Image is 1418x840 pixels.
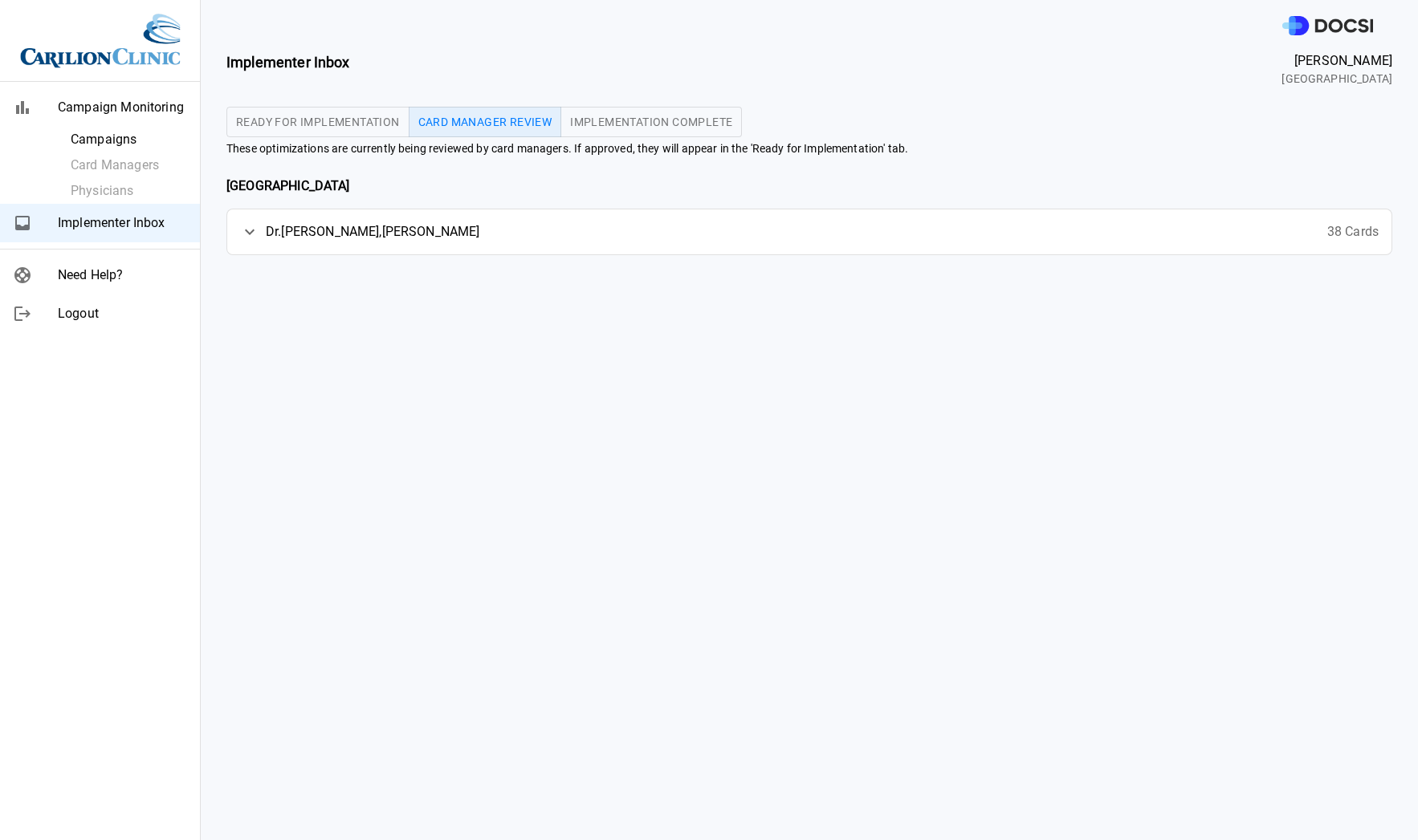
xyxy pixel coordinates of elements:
button: Ready for Implementation [226,107,410,137]
span: Implementation Complete [570,116,732,128]
button: Implementation Complete [560,107,742,137]
span: 38 Cards [1327,222,1379,241]
img: DOCSI Logo [1282,16,1373,36]
span: Campaign Monitoring [58,98,187,117]
span: Need Help? [58,266,187,285]
span: Implementer Inbox [58,213,187,233]
b: [GEOGRAPHIC_DATA] [226,178,350,193]
span: Logout [58,304,187,323]
span: [GEOGRAPHIC_DATA] [1281,71,1392,87]
span: Ready for Implementation [236,116,400,128]
span: Dr. [PERSON_NAME] , [PERSON_NAME] [266,222,480,241]
b: Implementer Inbox [226,54,350,71]
span: [PERSON_NAME] [1281,51,1392,71]
button: Card Manager Review [409,107,562,137]
span: Card Manager Review [418,116,552,128]
span: Campaigns [71,130,187,149]
img: Site Logo [20,13,181,68]
span: These optimizations are currently being reviewed by card managers. If approved, they will appear ... [226,140,1392,157]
